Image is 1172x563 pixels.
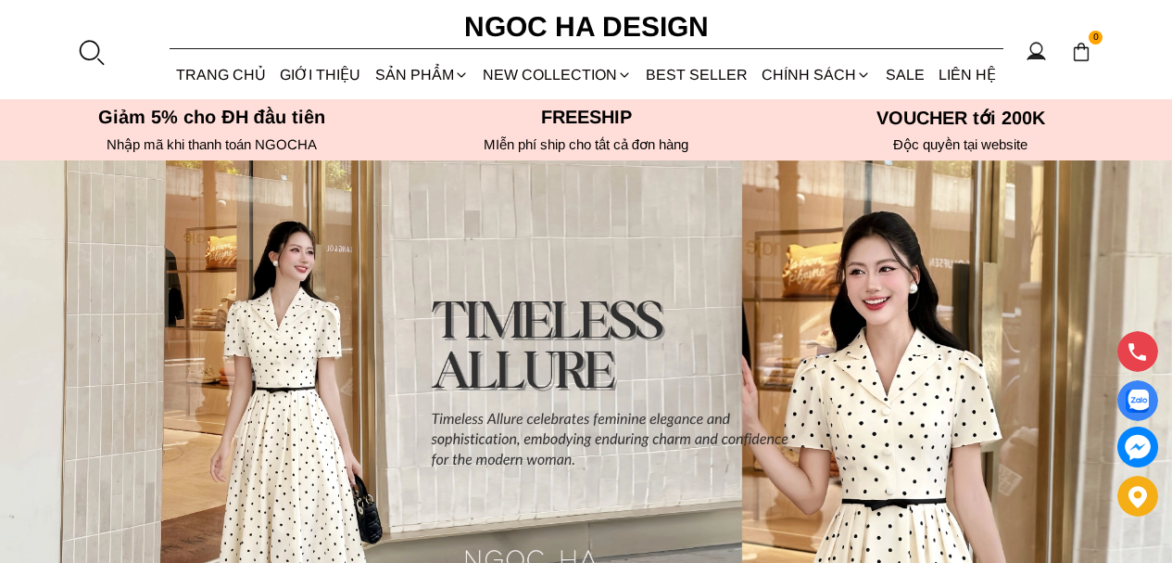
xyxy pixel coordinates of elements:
[107,136,317,152] font: Nhập mã khi thanh toán NGOCHA
[1117,427,1158,467] a: messenger
[170,50,273,99] a: TRANG CHỦ
[541,107,632,127] font: Freeship
[273,50,368,99] a: GIỚI THIỆU
[405,136,768,153] h6: MIễn phí ship cho tất cả đơn hàng
[779,107,1142,129] h5: VOUCHER tới 200K
[98,107,325,127] font: Giảm 5% cho ĐH đầu tiên
[1089,31,1103,45] span: 0
[368,50,475,99] div: SẢN PHẨM
[878,50,931,99] a: SALE
[1126,390,1149,413] img: Display image
[1071,42,1091,62] img: img-CART-ICON-ksit0nf1
[755,50,878,99] div: Chính sách
[639,50,755,99] a: BEST SELLER
[475,50,638,99] a: NEW COLLECTION
[1117,380,1158,421] a: Display image
[931,50,1002,99] a: LIÊN HỆ
[447,5,725,49] a: Ngoc Ha Design
[779,136,1142,153] h6: Độc quyền tại website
